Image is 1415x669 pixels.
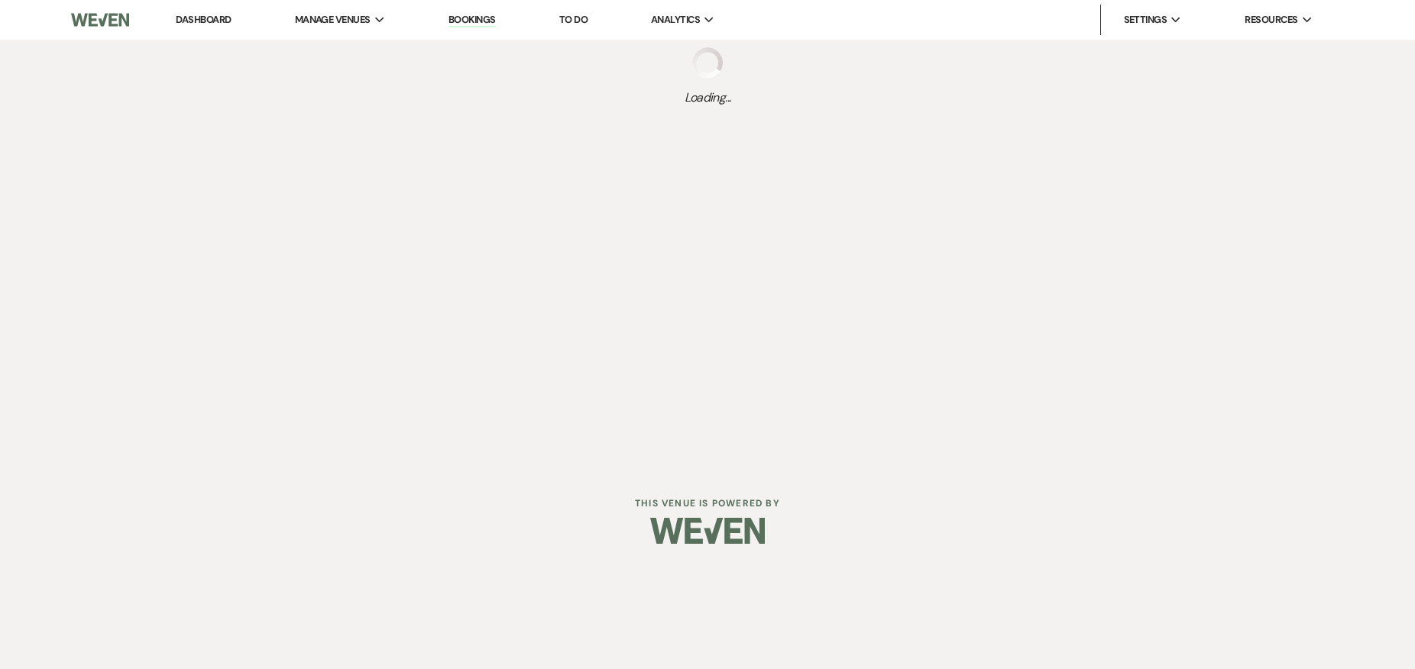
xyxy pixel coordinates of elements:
[448,13,496,27] a: Bookings
[295,12,371,27] span: Manage Venues
[559,13,588,26] a: To Do
[71,4,129,36] img: Weven Logo
[692,47,723,78] img: loading spinner
[650,504,765,557] img: Weven Logo
[1245,12,1297,27] span: Resources
[1124,12,1167,27] span: Settings
[176,13,231,26] a: Dashboard
[651,12,700,27] span: Analytics
[685,89,731,107] span: Loading...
